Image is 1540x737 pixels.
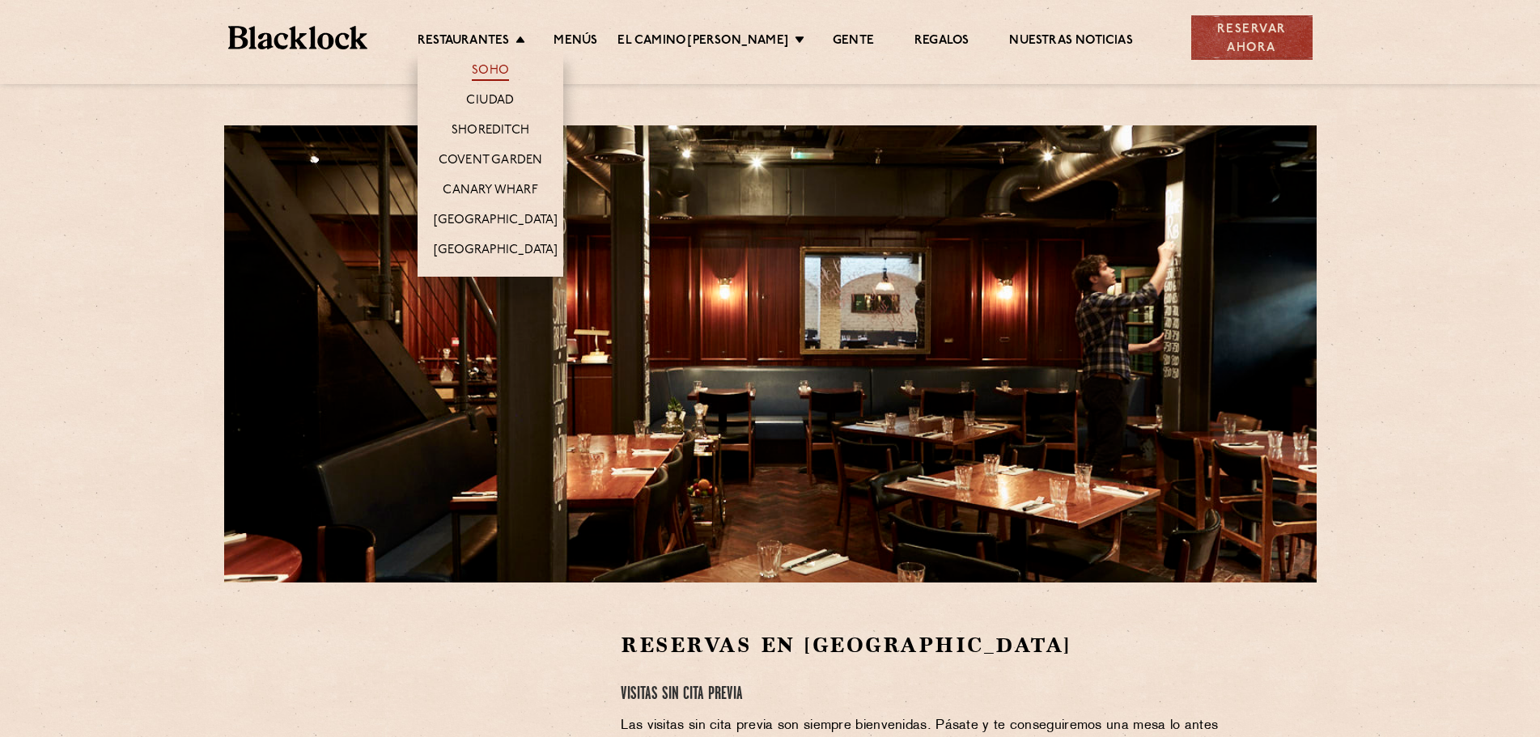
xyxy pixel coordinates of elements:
[472,65,509,77] font: Soho
[434,213,558,231] a: [GEOGRAPHIC_DATA]
[621,634,1071,656] font: Reservas en [GEOGRAPHIC_DATA]
[621,686,743,703] font: Visitas sin cita previa
[434,244,558,256] font: [GEOGRAPHIC_DATA]
[914,33,969,51] a: Regalos
[443,184,537,197] font: Canary Wharf
[617,33,788,51] a: El camino [PERSON_NAME]
[1009,35,1132,47] font: Nuestras noticias
[452,125,529,137] font: Shoreditch
[914,35,969,47] font: Regalos
[1009,33,1132,51] a: Nuestras noticias
[617,35,788,47] font: El camino [PERSON_NAME]
[434,214,558,227] font: [GEOGRAPHIC_DATA]
[554,33,597,51] a: Menús
[228,26,368,49] img: BL_Textured_Logo-footer-cropped.svg
[466,93,514,111] a: Ciudad
[418,33,509,51] a: Restaurantes
[443,183,537,201] a: Canary Wharf
[833,35,874,47] font: Gente
[466,95,514,107] font: Ciudad
[418,35,509,47] font: Restaurantes
[472,63,509,81] a: Soho
[452,123,529,141] a: Shoreditch
[434,243,558,260] a: [GEOGRAPHIC_DATA]
[554,35,597,47] font: Menús
[439,153,543,171] a: Covent Garden
[833,33,874,51] a: Gente
[1217,23,1287,54] font: Reservar ahora
[439,155,543,167] font: Covent Garden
